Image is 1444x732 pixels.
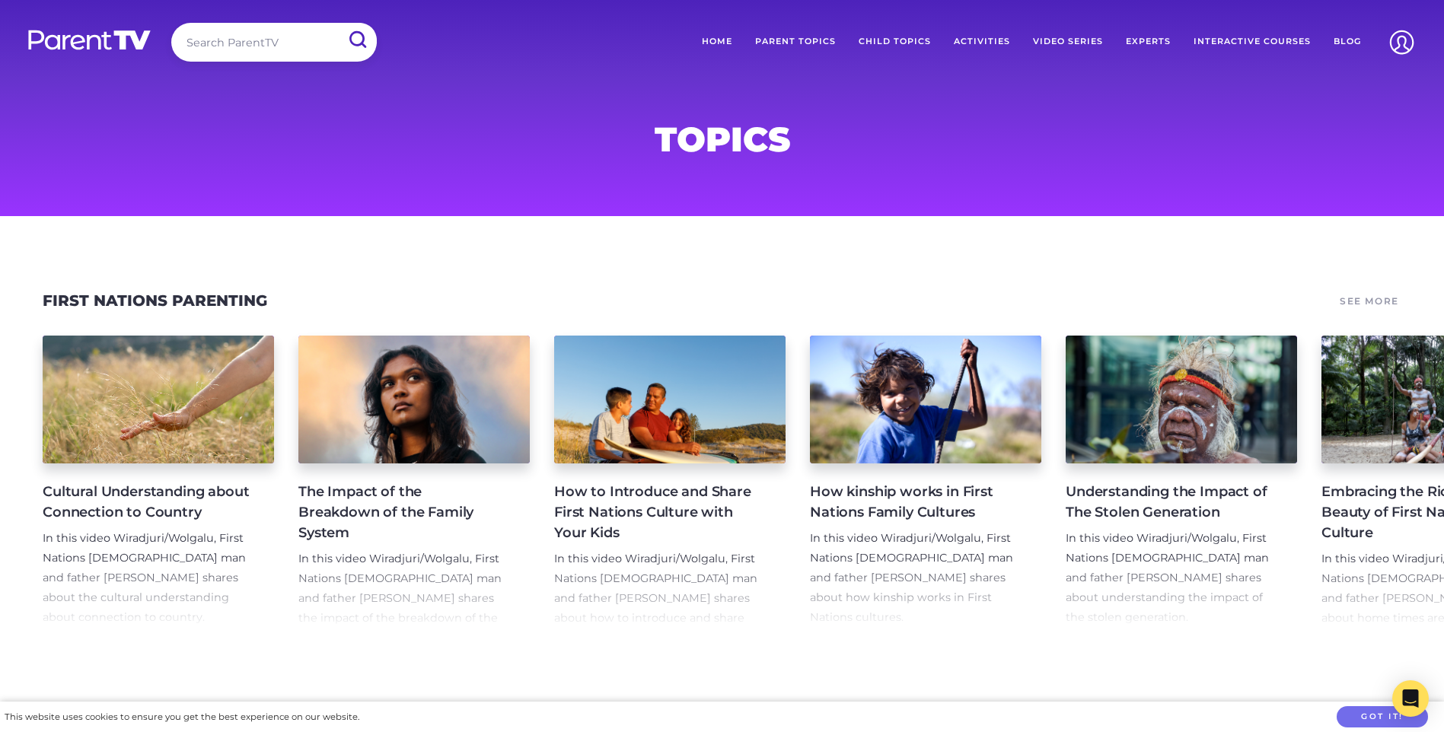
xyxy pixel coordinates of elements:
[298,482,505,543] h4: The Impact of the Breakdown of the Family System
[1337,706,1428,728] button: Got it!
[554,336,786,628] a: How to Introduce and Share First Nations Culture with Your Kids In this video Wiradjuri/Wolgalu, ...
[744,23,847,61] a: Parent Topics
[1114,23,1182,61] a: Experts
[43,336,274,628] a: Cultural Understanding about Connection to Country In this video Wiradjuri/Wolgalu, First Nations...
[337,23,377,57] input: Submit
[5,709,359,725] div: This website uses cookies to ensure you get the best experience on our website.
[27,29,152,51] img: parenttv-logo-white.4c85aaf.svg
[1022,23,1114,61] a: Video Series
[43,482,250,523] h4: Cultural Understanding about Connection to Country
[298,336,530,628] a: The Impact of the Breakdown of the Family System In this video Wiradjuri/Wolgalu, First Nations [...
[355,124,1089,154] h1: Topics
[847,23,942,61] a: Child Topics
[810,336,1041,628] a: How kinship works in First Nations Family Cultures In this video Wiradjuri/Wolgalu, First Nations...
[810,529,1017,628] p: In this video Wiradjuri/Wolgalu, First Nations [DEMOGRAPHIC_DATA] man and father [PERSON_NAME] sh...
[810,482,1017,523] h4: How kinship works in First Nations Family Cultures
[554,482,761,543] h4: How to Introduce and Share First Nations Culture with Your Kids
[43,291,267,310] a: First Nations Parenting
[1322,23,1372,61] a: Blog
[1337,291,1401,312] a: See More
[1066,482,1273,523] h4: Understanding the Impact of The Stolen Generation
[690,23,744,61] a: Home
[554,549,761,648] p: In this video Wiradjuri/Wolgalu, First Nations [DEMOGRAPHIC_DATA] man and father [PERSON_NAME] sh...
[171,23,377,62] input: Search ParentTV
[1182,23,1322,61] a: Interactive Courses
[1392,680,1429,717] div: Open Intercom Messenger
[43,529,250,628] p: In this video Wiradjuri/Wolgalu, First Nations [DEMOGRAPHIC_DATA] man and father [PERSON_NAME] sh...
[1066,529,1273,628] p: In this video Wiradjuri/Wolgalu, First Nations [DEMOGRAPHIC_DATA] man and father [PERSON_NAME] sh...
[298,549,505,648] p: In this video Wiradjuri/Wolgalu, First Nations [DEMOGRAPHIC_DATA] man and father [PERSON_NAME] sh...
[1382,23,1421,62] img: Account
[942,23,1022,61] a: Activities
[1066,336,1297,628] a: Understanding the Impact of The Stolen Generation In this video Wiradjuri/Wolgalu, First Nations ...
